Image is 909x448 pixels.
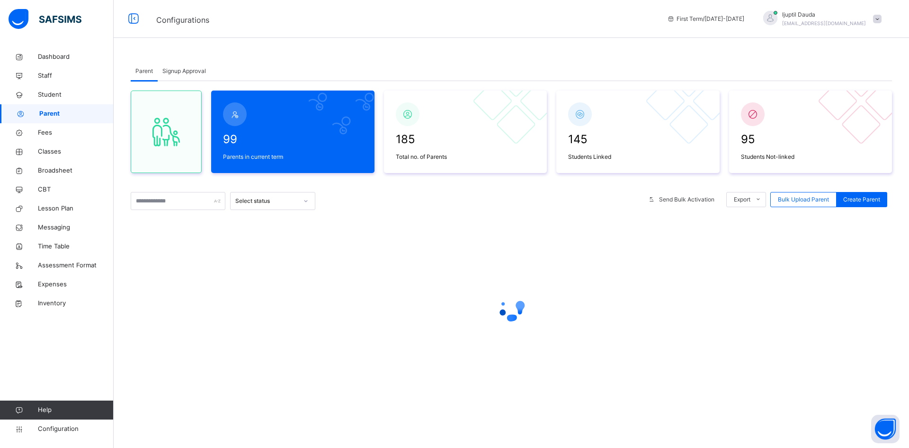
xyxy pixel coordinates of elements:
span: 185 [396,131,535,148]
span: Students Linked [568,153,708,161]
span: Parents in current term [223,153,363,161]
span: Broadsheet [38,166,114,175]
span: 99 [223,131,363,148]
span: [EMAIL_ADDRESS][DOMAIN_NAME] [782,20,866,26]
span: Ijuptil Dauda [782,10,866,19]
span: Parent [39,109,114,119]
span: Configurations [156,15,209,25]
span: Assessment Format [38,261,114,270]
span: Export [734,195,750,204]
span: Total no. of Parents [396,153,535,161]
span: Time Table [38,242,114,251]
span: Signup Approval [162,67,206,75]
span: Send Bulk Activation [659,195,714,204]
span: Configuration [38,424,113,434]
span: Student [38,90,114,100]
span: Bulk Upload Parent [778,195,829,204]
span: CBT [38,185,114,194]
div: Ijuptil Dauda [754,10,886,27]
span: Classes [38,147,114,156]
span: Fees [38,128,114,137]
span: 145 [568,131,708,148]
span: Staff [38,71,114,81]
span: Parent [135,67,153,75]
span: Inventory [38,299,114,308]
img: safsims [9,9,81,29]
span: Lesson Plan [38,204,114,213]
span: 95 [741,131,881,148]
span: Dashboard [38,52,114,62]
span: Help [38,405,113,415]
button: Open asap [871,415,900,443]
span: Create Parent [843,195,880,204]
span: Messaging [38,223,114,232]
div: Select status [235,197,298,205]
span: Students Not-linked [741,153,881,161]
span: session/term information [667,15,744,23]
span: Expenses [38,280,114,289]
